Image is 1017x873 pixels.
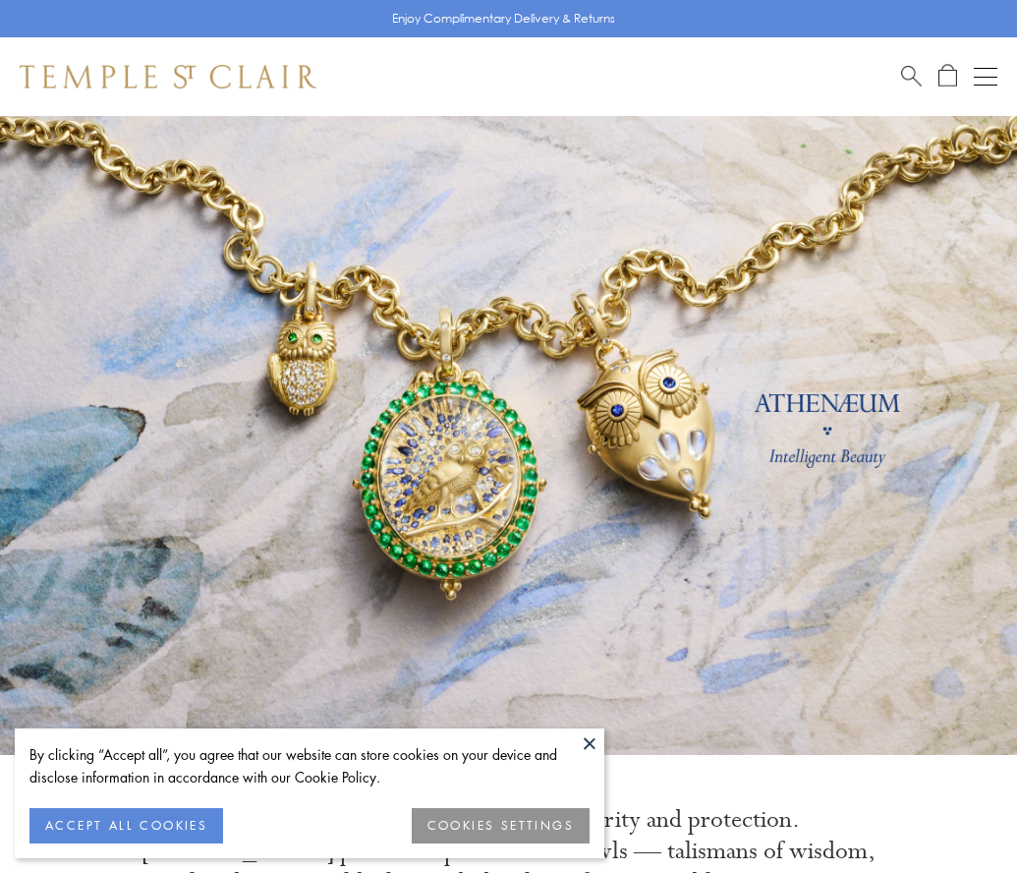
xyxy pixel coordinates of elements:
[938,64,957,88] a: Open Shopping Bag
[29,808,223,844] button: ACCEPT ALL COOKIES
[20,65,316,88] img: Temple St. Clair
[392,9,615,29] p: Enjoy Complimentary Delivery & Returns
[974,65,997,88] button: Open navigation
[412,808,590,844] button: COOKIES SETTINGS
[901,64,922,88] a: Search
[29,743,590,788] div: By clicking “Accept all”, you agree that our website can store cookies on your device and disclos...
